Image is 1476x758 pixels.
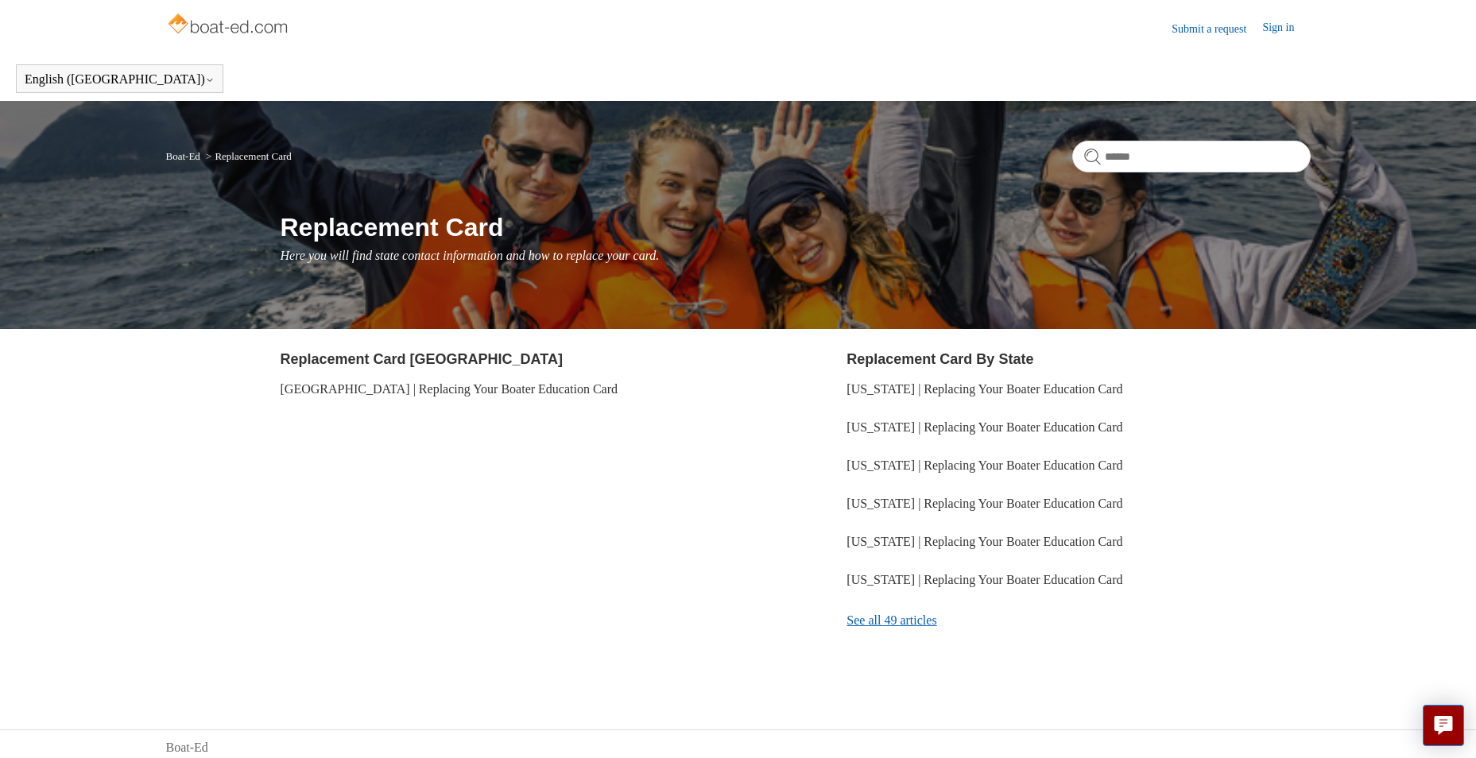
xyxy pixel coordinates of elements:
[846,497,1122,510] a: [US_STATE] | Replacing Your Boater Education Card
[25,72,215,87] button: English ([GEOGRAPHIC_DATA])
[846,351,1033,367] a: Replacement Card By State
[846,458,1122,472] a: [US_STATE] | Replacing Your Boater Education Card
[846,382,1122,396] a: [US_STATE] | Replacing Your Boater Education Card
[203,150,292,162] li: Replacement Card
[166,150,200,162] a: Boat-Ed
[846,573,1122,586] a: [US_STATE] | Replacing Your Boater Education Card
[281,351,563,367] a: Replacement Card [GEOGRAPHIC_DATA]
[1172,21,1262,37] a: Submit a request
[846,599,1310,642] a: See all 49 articles
[166,150,203,162] li: Boat-Ed
[1262,19,1310,38] a: Sign in
[1072,141,1311,172] input: Search
[846,535,1122,548] a: [US_STATE] | Replacing Your Boater Education Card
[1423,705,1464,746] button: Live chat
[281,382,618,396] a: [GEOGRAPHIC_DATA] | Replacing Your Boater Education Card
[846,420,1122,434] a: [US_STATE] | Replacing Your Boater Education Card
[281,208,1311,246] h1: Replacement Card
[166,10,292,41] img: Boat-Ed Help Center home page
[281,246,1311,265] p: Here you will find state contact information and how to replace your card.
[166,738,208,757] a: Boat-Ed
